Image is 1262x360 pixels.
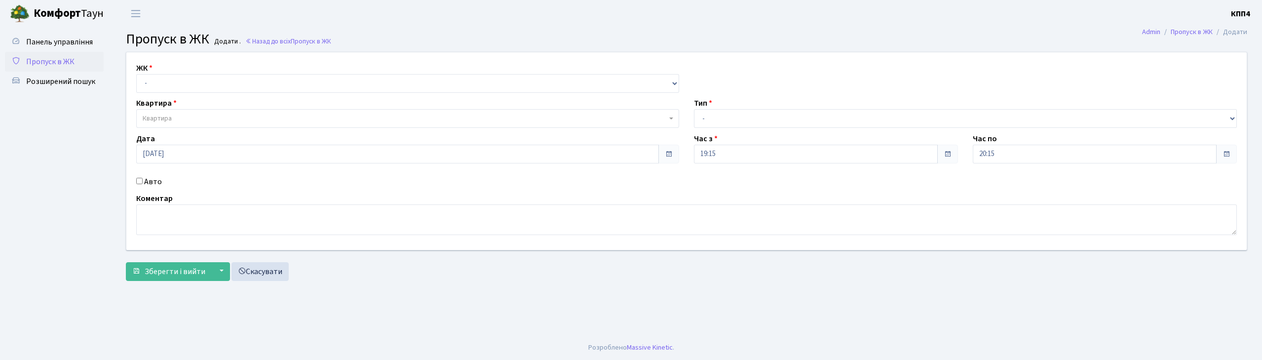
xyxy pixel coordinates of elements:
span: Зберегти і вийти [145,266,205,277]
button: Переключити навігацію [123,5,148,22]
span: Таун [34,5,104,22]
a: Панель управління [5,32,104,52]
label: Час по [973,133,997,145]
a: Скасувати [231,262,289,281]
label: Квартира [136,97,177,109]
a: Розширений пошук [5,72,104,91]
label: ЖК [136,62,153,74]
small: Додати . [212,38,241,46]
span: Панель управління [26,37,93,47]
a: Пропуск в ЖК [5,52,104,72]
a: Назад до всіхПропуск в ЖК [245,37,331,46]
div: Розроблено . [588,342,674,353]
a: КПП4 [1231,8,1250,20]
label: Дата [136,133,155,145]
b: Комфорт [34,5,81,21]
label: Тип [694,97,712,109]
span: Пропуск в ЖК [26,56,75,67]
label: Коментар [136,193,173,204]
span: Квартира [143,114,172,123]
li: Додати [1213,27,1247,38]
span: Розширений пошук [26,76,95,87]
a: Пропуск в ЖК [1171,27,1213,37]
button: Зберегти і вийти [126,262,212,281]
img: logo.png [10,4,30,24]
b: КПП4 [1231,8,1250,19]
label: Час з [694,133,718,145]
a: Massive Kinetic [627,342,673,353]
nav: breadcrumb [1127,22,1262,42]
span: Пропуск в ЖК [291,37,331,46]
a: Admin [1142,27,1160,37]
label: Авто [144,176,162,188]
span: Пропуск в ЖК [126,29,209,49]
